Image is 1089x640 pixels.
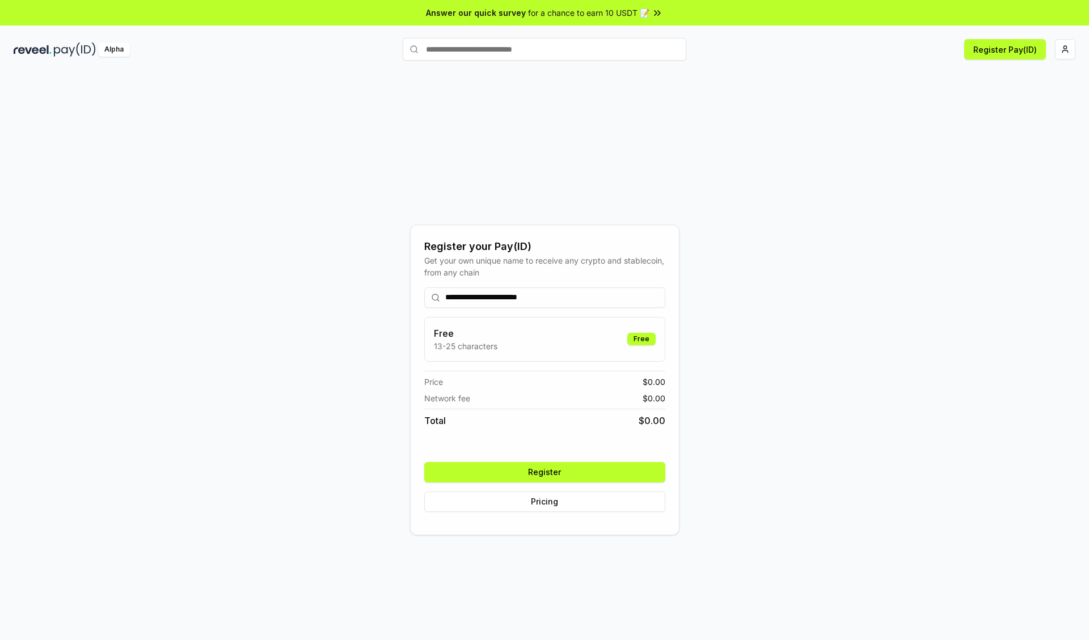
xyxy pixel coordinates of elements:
[528,7,649,19] span: for a chance to earn 10 USDT 📝
[424,392,470,404] span: Network fee
[424,239,665,255] div: Register your Pay(ID)
[424,255,665,278] div: Get your own unique name to receive any crypto and stablecoin, from any chain
[14,43,52,57] img: reveel_dark
[434,340,497,352] p: 13-25 characters
[424,491,665,512] button: Pricing
[424,376,443,388] span: Price
[643,376,665,388] span: $ 0.00
[627,333,656,345] div: Free
[424,414,446,427] span: Total
[639,414,665,427] span: $ 0.00
[434,327,497,340] h3: Free
[98,43,130,57] div: Alpha
[424,462,665,482] button: Register
[643,392,665,404] span: $ 0.00
[426,7,526,19] span: Answer our quick survey
[964,39,1046,60] button: Register Pay(ID)
[54,43,96,57] img: pay_id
